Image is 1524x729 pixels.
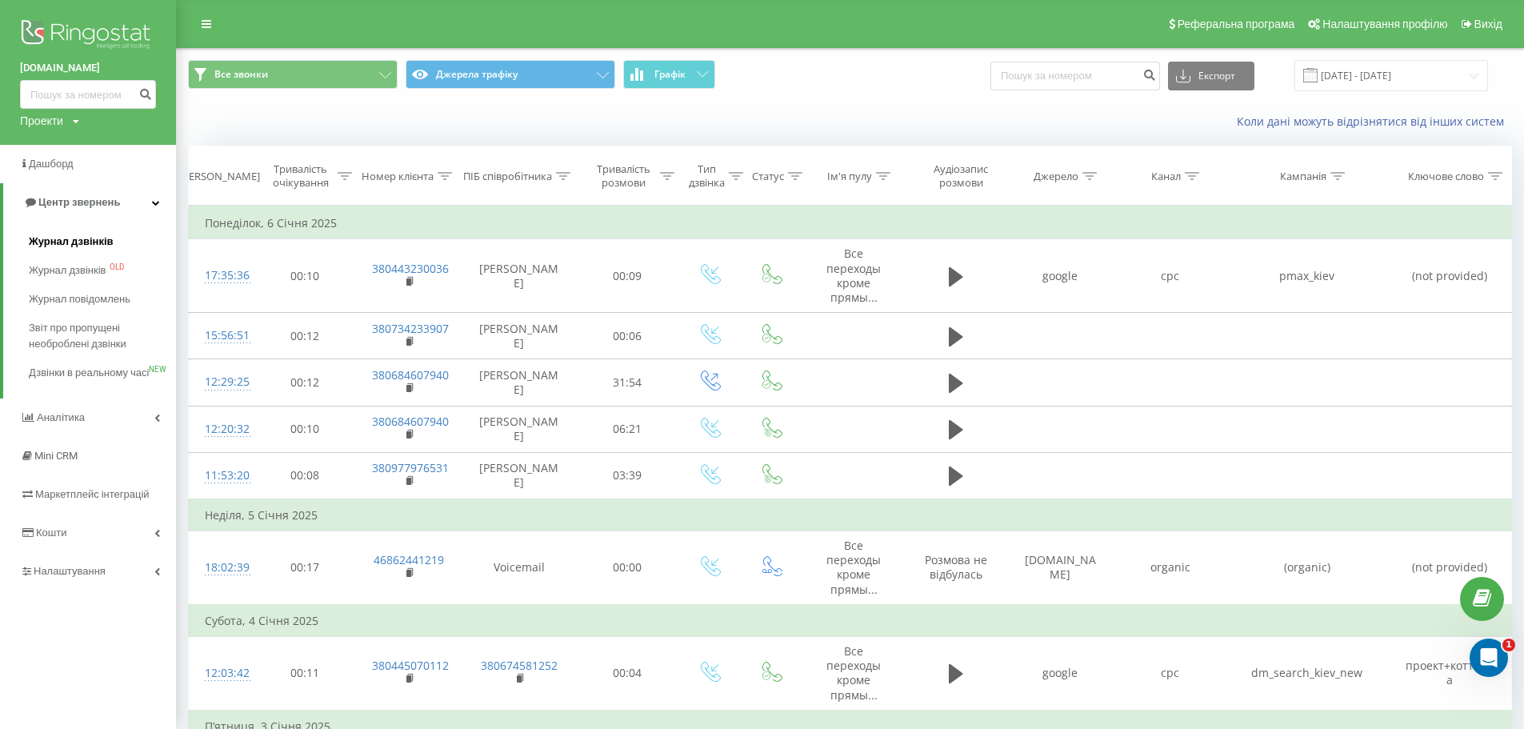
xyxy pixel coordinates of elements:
[29,365,149,381] span: Дзвінки в реальному часі
[576,406,678,452] td: 06:21
[462,452,576,499] td: [PERSON_NAME]
[29,320,168,352] span: Звіт про пропущені необроблені дзвінки
[188,60,398,89] button: Все звонки
[990,62,1160,90] input: Пошук за номером
[1408,170,1484,183] div: Ключове слово
[29,262,106,278] span: Журнал дзвінків
[20,80,156,109] input: Пошук за номером
[254,239,356,313] td: 00:10
[36,527,66,539] span: Кошти
[179,170,260,183] div: [PERSON_NAME]
[1115,637,1226,711] td: cpc
[29,358,176,387] a: Дзвінки в реальному часіNEW
[462,313,576,359] td: [PERSON_NAME]
[1389,531,1511,605] td: (not provided)
[576,452,678,499] td: 03:39
[189,207,1512,239] td: Понеділок, 6 Січня 2025
[20,113,63,129] div: Проекти
[374,552,444,567] a: 46862441219
[576,359,678,406] td: 31:54
[35,488,150,500] span: Маркетплейс інтеграцій
[29,158,74,170] span: Дашборд
[254,406,356,452] td: 00:10
[590,162,656,190] div: Тривалість розмови
[34,565,106,577] span: Налаштування
[1005,239,1115,313] td: google
[576,637,678,711] td: 00:04
[1389,239,1511,313] td: (not provided)
[1005,531,1115,605] td: [DOMAIN_NAME]
[205,320,238,351] div: 15:56:51
[362,170,434,183] div: Номер клієнта
[1151,170,1181,183] div: Канал
[189,499,1512,531] td: Неділя, 5 Січня 2025
[463,170,552,183] div: ПІБ співробітника
[462,531,576,605] td: Voicemail
[481,658,558,673] a: 380674581252
[1280,170,1326,183] div: Кампанія
[1389,637,1511,711] td: проект+коттеджа
[826,538,881,597] span: Все переходы кроме прямы...
[205,552,238,583] div: 18:02:39
[1034,170,1078,183] div: Джерело
[205,414,238,445] div: 12:20:32
[205,658,238,689] div: 12:03:42
[254,452,356,499] td: 00:08
[827,170,872,183] div: Ім'я пулу
[1322,18,1447,30] span: Налаштування профілю
[752,170,784,183] div: Статус
[372,321,449,336] a: 380734233907
[268,162,334,190] div: Тривалість очікування
[1226,531,1389,605] td: (organic)
[1168,62,1254,90] button: Експорт
[1502,639,1515,651] span: 1
[254,359,356,406] td: 00:12
[1237,114,1512,129] a: Коли дані можуть відрізнятися вiд інших систем
[576,531,678,605] td: 00:00
[576,313,678,359] td: 00:06
[826,643,881,703] span: Все переходы кроме прямы...
[406,60,615,89] button: Джерела трафіку
[29,256,176,285] a: Журнал дзвінківOLD
[1474,18,1502,30] span: Вихід
[20,60,156,76] a: [DOMAIN_NAME]
[29,291,130,307] span: Журнал повідомлень
[372,460,449,475] a: 380977976531
[372,658,449,673] a: 380445070112
[1005,637,1115,711] td: google
[3,183,176,222] a: Центр звернень
[1226,637,1389,711] td: dm_search_kiev_new
[29,314,176,358] a: Звіт про пропущені необроблені дзвінки
[576,239,678,313] td: 00:09
[462,359,576,406] td: [PERSON_NAME]
[189,605,1512,637] td: Субота, 4 Січня 2025
[254,637,356,711] td: 00:11
[654,69,686,80] span: Графік
[1115,531,1226,605] td: organic
[689,162,725,190] div: Тип дзвінка
[254,313,356,359] td: 00:12
[20,16,156,56] img: Ringostat logo
[254,531,356,605] td: 00:17
[623,60,715,89] button: Графік
[372,367,449,383] a: 380684607940
[462,239,576,313] td: [PERSON_NAME]
[29,234,114,250] span: Журнал дзвінків
[29,285,176,314] a: Журнал повідомлень
[37,411,85,423] span: Аналiтика
[922,162,1002,190] div: Аудіозапис розмови
[205,460,238,491] div: 11:53:20
[372,414,449,429] a: 380684607940
[205,367,238,398] div: 12:29:25
[34,450,78,462] span: Mini CRM
[205,260,238,291] div: 17:35:36
[38,196,120,208] span: Центр звернень
[372,261,449,276] a: 380443230036
[925,552,987,582] span: Розмова не відбулась
[1178,18,1295,30] span: Реферальна програма
[29,227,176,256] a: Журнал дзвінків
[826,246,881,305] span: Все переходы кроме прямы...
[462,406,576,452] td: [PERSON_NAME]
[1226,239,1389,313] td: pmax_kiev
[1115,239,1226,313] td: cpc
